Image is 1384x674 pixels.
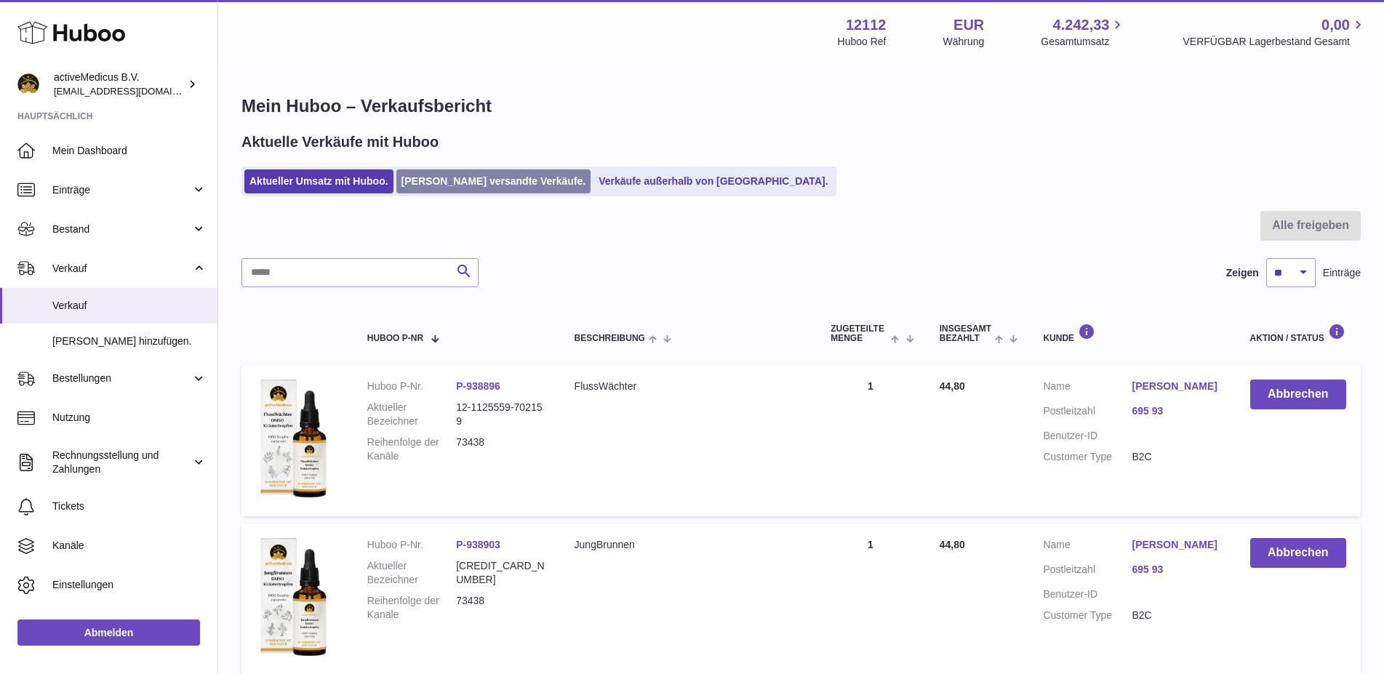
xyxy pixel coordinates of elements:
div: Huboo Ref [838,35,887,49]
span: 44,80 [940,539,965,550]
a: P-938903 [456,539,500,550]
span: VERFÜGBAR Lagerbestand Gesamt [1183,35,1367,49]
span: Rechnungsstellung und Zahlungen [52,449,191,476]
span: [PERSON_NAME] hinzufügen. [52,334,207,348]
span: Insgesamt bezahlt [940,324,991,343]
dd: 12-1125559-702159 [456,401,545,428]
span: 44,80 [940,380,965,392]
dt: Reihenfolge der Kanäle [367,594,456,622]
span: Verkauf [52,299,207,313]
span: 0,00 [1321,15,1350,35]
button: Abbrechen [1250,538,1346,568]
dt: Benutzer-ID [1043,429,1132,443]
strong: EUR [953,15,984,35]
dd: 73438 [456,594,545,622]
button: Abbrechen [1250,380,1346,409]
dd: B2C [1132,450,1220,464]
span: Einträge [52,183,191,197]
dt: Reihenfolge der Kanäle [367,436,456,463]
span: Einstellungen [52,578,207,592]
strong: 12112 [846,15,887,35]
a: P-938896 [456,380,500,392]
span: ZUGETEILTE Menge [831,324,887,343]
span: Gesamtumsatz [1041,35,1126,49]
img: 121121705937549.png [256,380,329,498]
span: 4.242,33 [1053,15,1110,35]
a: [PERSON_NAME] [1132,380,1220,393]
div: JungBrunnen [575,538,802,552]
a: 695 93 [1132,563,1220,577]
div: activeMedicus B.V. [54,71,185,98]
div: Kunde [1043,324,1220,343]
span: Kanäle [52,539,207,553]
a: 695 93 [1132,404,1220,418]
dt: Postleitzahl [1043,563,1132,580]
div: Währung [943,35,985,49]
img: 121121705937481.png [256,538,329,657]
dt: Benutzer-ID [1043,587,1132,601]
dt: Customer Type [1043,609,1132,622]
a: Abmelden [17,619,200,646]
span: Verkauf [52,262,191,276]
span: [EMAIL_ADDRESS][DOMAIN_NAME] [54,85,214,97]
dd: 73438 [456,436,545,463]
a: Aktueller Umsatz mit Huboo. [244,169,393,193]
span: Huboo P-Nr [367,334,423,343]
div: FlussWächter [575,380,802,393]
span: Beschreibung [575,334,645,343]
dt: Aktueller Bezeichner [367,559,456,587]
a: [PERSON_NAME] versandte Verkäufe. [396,169,591,193]
a: Verkäufe außerhalb von [GEOGRAPHIC_DATA]. [593,169,833,193]
div: Aktion / Status [1250,324,1346,343]
dt: Huboo P-Nr. [367,538,456,552]
dt: Huboo P-Nr. [367,380,456,393]
dt: Customer Type [1043,450,1132,464]
span: Einträge [1323,266,1361,280]
h1: Mein Huboo – Verkaufsbericht [241,95,1361,118]
td: 1 [816,365,925,516]
span: Nutzung [52,411,207,425]
span: Tickets [52,500,207,513]
dt: Name [1043,538,1132,555]
dd: [CREDIT_CARD_NUMBER] [456,559,545,587]
dt: Aktueller Bezeichner [367,401,456,428]
dt: Postleitzahl [1043,404,1132,422]
a: 0,00 VERFÜGBAR Lagerbestand Gesamt [1183,15,1367,49]
span: Bestand [52,222,191,236]
dt: Name [1043,380,1132,397]
label: Zeigen [1226,266,1259,280]
dd: B2C [1132,609,1220,622]
a: [PERSON_NAME] [1132,538,1220,552]
h2: Aktuelle Verkäufe mit Huboo [241,132,439,152]
img: info@activemedicus.com [17,73,39,95]
span: Bestellungen [52,372,191,385]
a: 4.242,33 Gesamtumsatz [1041,15,1126,49]
span: Mein Dashboard [52,144,207,158]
